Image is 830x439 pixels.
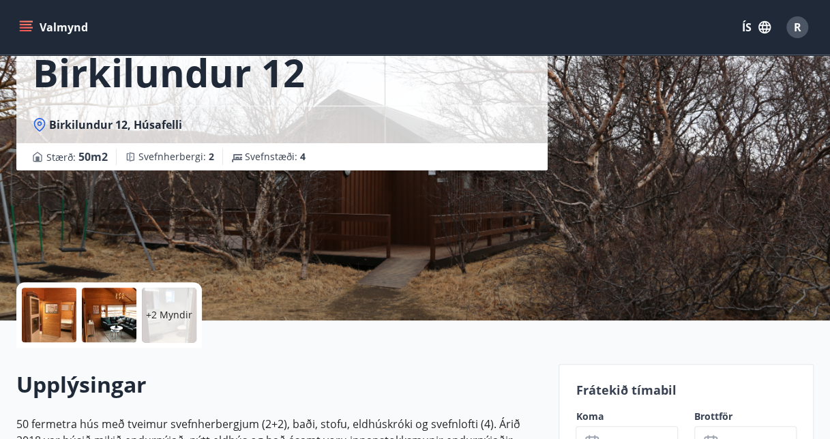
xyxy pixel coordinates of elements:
span: Stærð : [46,149,108,165]
span: Svefnherbergi : [138,150,214,164]
button: menu [16,15,93,40]
span: R [794,20,801,35]
button: ÍS [735,15,778,40]
button: R [781,11,814,44]
p: Frátekið tímabil [576,381,797,399]
span: 50 m2 [78,149,108,164]
span: 4 [300,150,306,163]
p: +2 Myndir [146,308,192,322]
span: 2 [209,150,214,163]
label: Koma [576,410,678,423]
span: Svefnstæði : [245,150,306,164]
h2: Upplýsingar [16,369,542,399]
h1: Birkilundur 12 [33,46,305,98]
span: Birkilundur 12, Húsafelli [49,117,182,132]
label: Brottför [694,410,797,423]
